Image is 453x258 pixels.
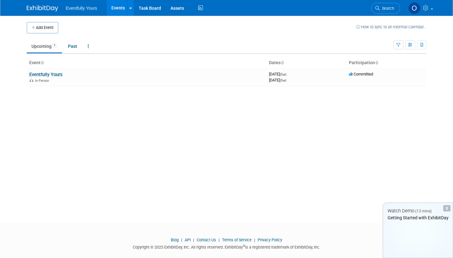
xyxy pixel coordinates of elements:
[197,238,216,242] a: Contact Us
[66,6,97,11] span: Eventfully Yours
[27,22,58,33] button: Add Event
[185,238,191,242] a: API
[408,2,420,14] img: Olawunmi Amusa
[269,72,288,76] span: [DATE]
[266,58,346,68] th: Dates
[443,205,450,211] div: Dismiss
[280,73,286,76] span: (Sat)
[415,209,432,213] span: (13 mins)
[269,78,286,82] span: [DATE]
[243,244,245,248] sup: ®
[383,208,453,214] div: Watch Demo
[280,79,286,82] span: (Sat)
[27,58,266,68] th: Event
[356,25,426,29] a: How to sync to an external calendar...
[258,238,282,242] a: Privacy Policy
[349,72,373,76] span: Committed
[27,40,62,52] a: Upcoming1
[192,238,196,242] span: |
[41,60,44,65] a: Sort by Event Name
[380,6,394,11] span: Search
[27,5,58,12] img: ExhibitDay
[63,40,82,52] a: Past
[30,79,33,82] img: In-Person Event
[371,3,400,14] a: Search
[217,238,221,242] span: |
[375,60,378,65] a: Sort by Participation Type
[346,58,426,68] th: Participation
[171,238,179,242] a: Blog
[35,79,51,83] span: In-Person
[287,72,288,76] span: -
[52,43,57,48] span: 1
[222,238,252,242] a: Terms of Service
[29,72,63,77] a: Eventfully Yours
[253,238,257,242] span: |
[281,60,284,65] a: Sort by Start Date
[383,215,453,221] div: Getting Started with ExhibitDay
[180,238,184,242] span: |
